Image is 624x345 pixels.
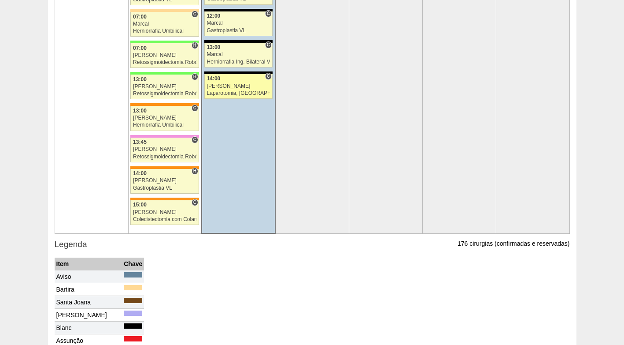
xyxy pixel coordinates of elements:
[192,42,198,49] span: Hospital
[207,44,221,50] span: 13:00
[55,283,122,296] td: Bartira
[124,336,142,341] div: Key: Assunção
[130,72,199,75] div: Key: Brasil
[207,52,270,57] div: Marcal
[130,138,199,162] a: C 13:45 [PERSON_NAME] Retossigmoidectomia Robótica
[133,52,196,58] div: [PERSON_NAME]
[133,185,196,191] div: Gastroplastia VL
[133,45,147,51] span: 07:00
[133,28,196,34] div: Herniorrafia Umbilical
[133,21,196,27] div: Marcal
[130,103,199,106] div: Key: São Luiz - SCS
[130,200,199,225] a: C 15:00 [PERSON_NAME] Colecistectomia com Colangiografia VL
[204,43,273,67] a: C 13:00 Marcal Herniorrafia Ing. Bilateral VL
[55,308,122,321] td: [PERSON_NAME]
[130,9,199,12] div: Key: Bartira
[265,41,272,49] span: Consultório
[130,198,199,200] div: Key: São Luiz - SCS
[207,90,270,96] div: Laparotomia, [GEOGRAPHIC_DATA], Drenagem, Bridas VL
[133,122,196,128] div: Herniorrafia Umbilical
[124,323,142,329] div: Key: Blanc
[133,217,196,222] div: Colecistectomia com Colangiografia VL
[265,73,272,80] span: Consultório
[133,210,196,215] div: [PERSON_NAME]
[130,106,199,131] a: C 13:00 [PERSON_NAME] Herniorrafia Umbilical
[130,12,199,37] a: C 07:00 Marcal Herniorrafia Umbilical
[204,71,273,74] div: Key: Blanc
[55,238,570,251] h3: Legenda
[133,76,147,82] span: 13:00
[133,84,196,90] div: [PERSON_NAME]
[192,199,198,206] span: Consultório
[55,270,122,283] td: Aviso
[133,146,196,152] div: [PERSON_NAME]
[130,41,199,43] div: Key: Brasil
[133,91,196,97] div: Retossigmoidectomia Robótica
[192,168,198,175] span: Hospital
[207,83,270,89] div: [PERSON_NAME]
[458,240,569,248] p: 176 cirurgias (confirmadas e reservadas)
[130,43,199,68] a: H 07:00 [PERSON_NAME] Retossigmoidectomia Robótica
[207,13,221,19] span: 12:00
[122,258,144,270] th: Chave
[204,40,273,43] div: Key: Blanc
[133,139,147,145] span: 13:45
[265,10,272,17] span: Consultório
[204,74,273,99] a: C 14:00 [PERSON_NAME] Laparotomia, [GEOGRAPHIC_DATA], Drenagem, Bridas VL
[130,169,199,194] a: H 14:00 [PERSON_NAME] Gastroplastia VL
[192,73,198,80] span: Hospital
[133,178,196,184] div: [PERSON_NAME]
[207,28,270,34] div: Gastroplastia VL
[124,272,142,277] div: Key: Aviso
[133,154,196,160] div: Retossigmoidectomia Robótica
[124,298,142,303] div: Key: Santa Joana
[133,115,196,121] div: [PERSON_NAME]
[130,166,199,169] div: Key: São Luiz - SCS
[124,285,142,290] div: Key: Bartira
[207,59,270,65] div: Herniorrafia Ing. Bilateral VL
[130,75,199,99] a: H 13:00 [PERSON_NAME] Retossigmoidectomia Robótica
[55,258,122,270] th: Item
[204,11,273,36] a: C 12:00 Marcal Gastroplastia VL
[133,202,147,208] span: 15:00
[133,170,147,176] span: 14:00
[207,20,270,26] div: Marcal
[207,75,221,82] span: 14:00
[130,135,199,138] div: Key: Albert Einstein
[133,60,196,65] div: Retossigmoidectomia Robótica
[133,108,147,114] span: 13:00
[55,321,122,334] td: Blanc
[192,136,198,143] span: Consultório
[124,311,142,316] div: Key: Christóvão da Gama
[133,14,147,20] span: 07:00
[192,105,198,112] span: Consultório
[55,296,122,308] td: Santa Joana
[192,11,198,18] span: Consultório
[204,9,273,11] div: Key: Blanc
